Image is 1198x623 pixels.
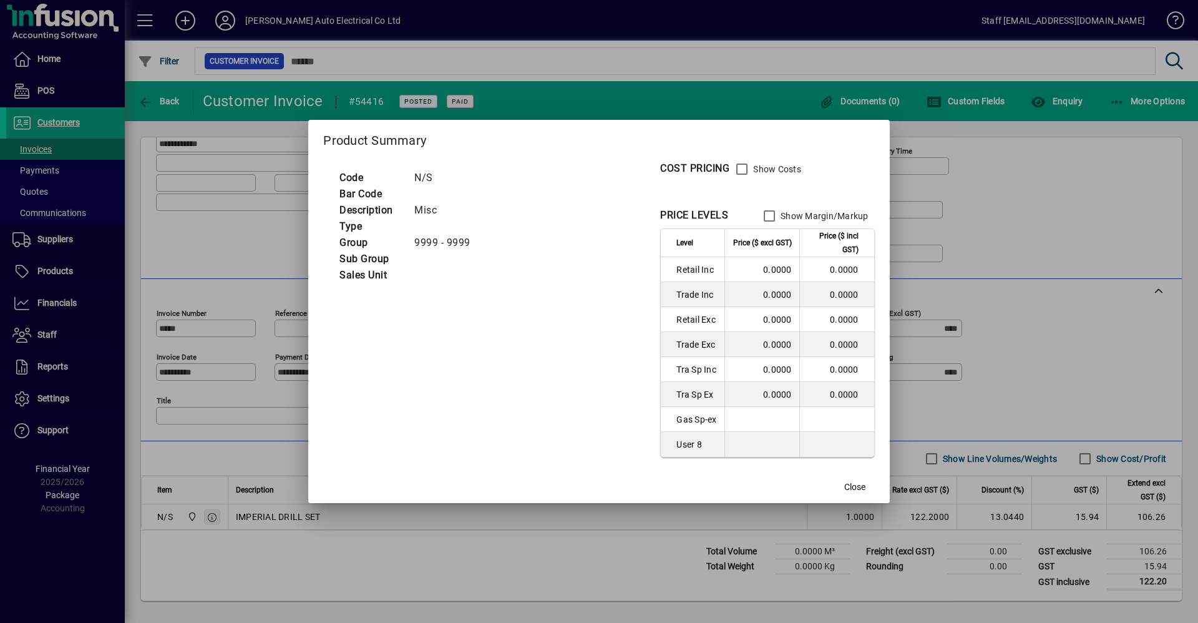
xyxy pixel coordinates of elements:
[733,236,792,250] span: Price ($ excl GST)
[799,357,874,382] td: 0.0000
[333,186,408,202] td: Bar Code
[676,313,716,326] span: Retail Exc
[676,363,716,376] span: Tra Sp Inc
[676,338,716,351] span: Trade Exc
[844,481,865,494] span: Close
[676,263,716,276] span: Retail Inc
[724,357,799,382] td: 0.0000
[333,202,408,218] td: Description
[333,235,408,251] td: Group
[799,307,874,332] td: 0.0000
[799,332,874,357] td: 0.0000
[724,307,799,332] td: 0.0000
[778,210,869,222] label: Show Margin/Markup
[408,202,485,218] td: Misc
[676,413,716,426] span: Gas Sp-ex
[408,235,485,251] td: 9999 - 9999
[333,251,408,267] td: Sub Group
[333,267,408,283] td: Sales Unit
[660,208,728,223] div: PRICE LEVELS
[308,120,889,156] h2: Product Summary
[724,382,799,407] td: 0.0000
[724,282,799,307] td: 0.0000
[408,170,485,186] td: N/S
[799,382,874,407] td: 0.0000
[660,161,729,176] div: COST PRICING
[676,438,716,451] span: User 8
[676,388,716,401] span: Tra Sp Ex
[751,163,801,175] label: Show Costs
[835,476,875,498] button: Close
[676,288,716,301] span: Trade Inc
[333,218,408,235] td: Type
[676,236,693,250] span: Level
[724,257,799,282] td: 0.0000
[799,257,874,282] td: 0.0000
[333,170,408,186] td: Code
[799,282,874,307] td: 0.0000
[724,332,799,357] td: 0.0000
[807,229,859,257] span: Price ($ incl GST)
